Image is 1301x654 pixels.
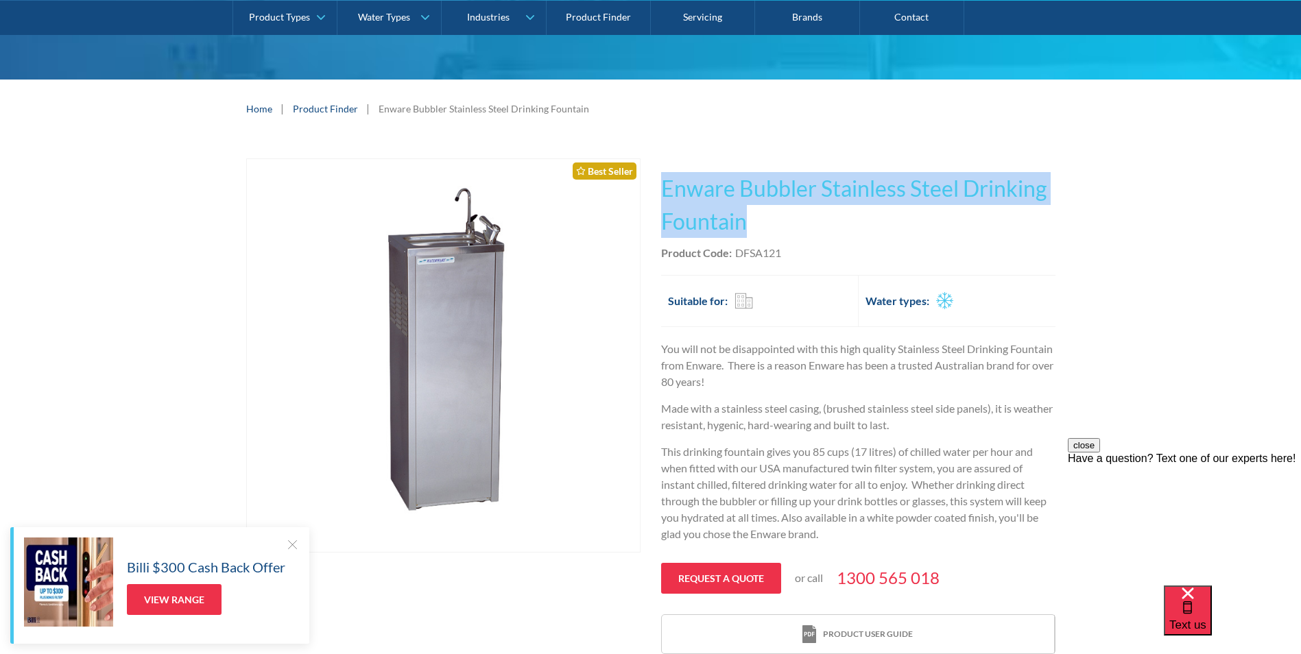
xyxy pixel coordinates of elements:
[247,159,640,552] img: Enware Bubbler Stainless Steel Drinking Fountain
[249,11,310,23] div: Product Types
[662,615,1054,654] a: print iconProduct user guide
[1164,585,1301,654] iframe: podium webchat widget bubble
[837,566,940,590] a: 1300 565 018
[866,293,929,309] h2: Water types:
[246,101,272,116] a: Home
[279,100,286,117] div: |
[467,11,510,23] div: Industries
[802,625,816,644] img: print icon
[661,341,1055,390] p: You will not be disappointed with this high quality Stainless Steel Drinking Fountain from Enware...
[127,557,285,577] h5: Billi $300 Cash Back Offer
[661,444,1055,542] p: This drinking fountain gives you 85 cups (17 litres) of chilled water per hour and when fitted wi...
[668,293,728,309] h2: Suitable for:
[246,158,641,553] a: open lightbox
[293,101,358,116] a: Product Finder
[573,162,636,180] div: Best Seller
[661,563,781,594] a: Request a quote
[365,100,372,117] div: |
[823,628,913,640] div: Product user guide
[127,584,222,615] a: View Range
[661,172,1055,238] h1: Enware Bubbler Stainless Steel Drinking Fountain
[795,570,823,586] p: or call
[24,537,113,627] img: Billi $300 Cash Back Offer
[358,11,410,23] div: Water Types
[379,101,589,116] div: Enware Bubbler Stainless Steel Drinking Fountain
[735,245,781,261] div: DFSA121
[1068,438,1301,603] iframe: podium webchat widget prompt
[661,400,1055,433] p: Made with a stainless steel casing, (brushed stainless steel side panels), it is weather resistan...
[661,246,732,259] strong: Product Code:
